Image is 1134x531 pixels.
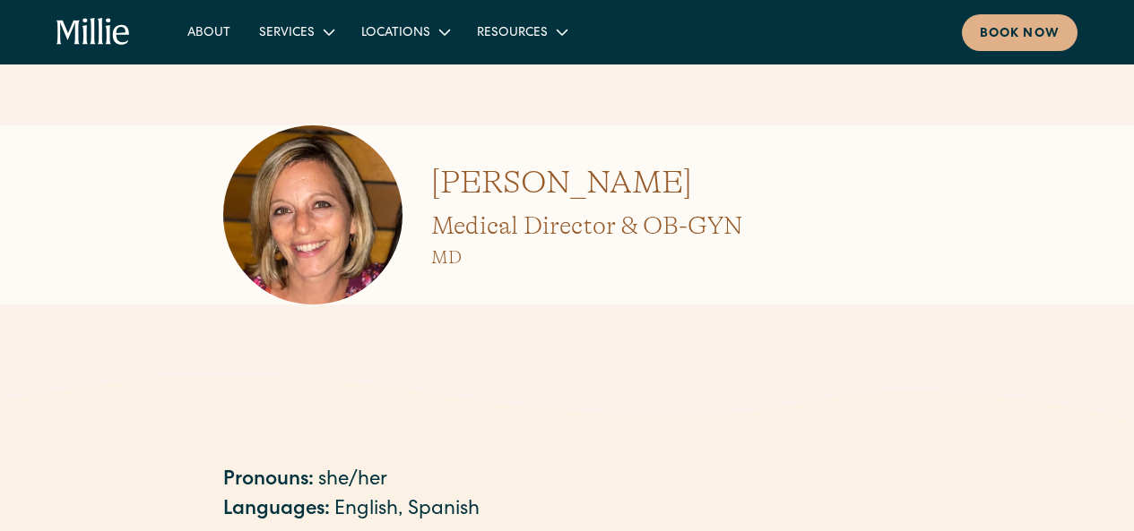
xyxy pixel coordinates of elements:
a: home [56,18,130,47]
div: Resources [463,17,580,47]
h2: Medical Director & OB-GYN [431,207,742,244]
div: English, Spanish [334,496,480,526]
h1: [PERSON_NAME] [431,158,742,207]
strong: Pronouns: [223,471,314,491]
div: she/her [318,467,387,496]
a: About [173,17,245,47]
div: Locations [347,17,463,47]
h3: MD [431,244,742,271]
img: Amy Kane profile photo [223,125,403,304]
div: Resources [477,24,548,43]
strong: Languages: [223,501,330,520]
div: Services [245,17,347,47]
div: Services [259,24,315,43]
a: Book now [962,14,1078,51]
div: Locations [361,24,430,43]
div: Book now [980,25,1060,44]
